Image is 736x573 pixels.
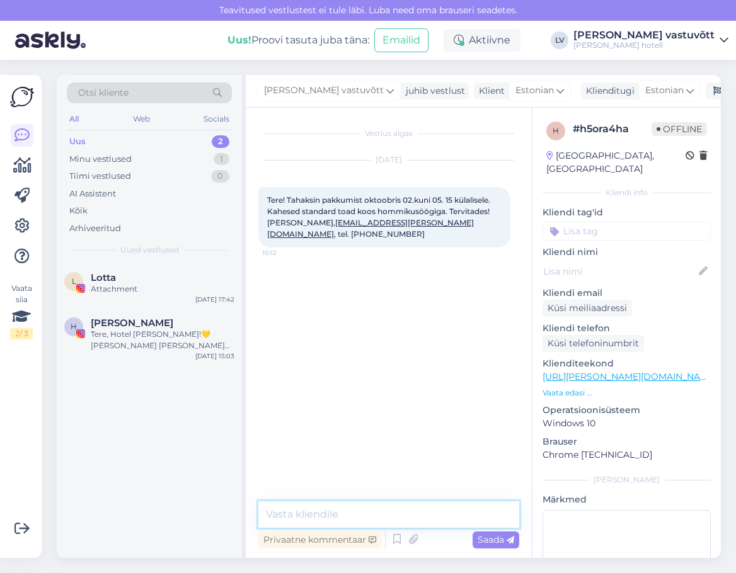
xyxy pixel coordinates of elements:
div: 2 [212,135,229,148]
div: Socials [201,111,232,127]
div: Attachment [91,283,234,295]
div: Web [130,111,152,127]
div: Minu vestlused [69,153,132,166]
div: # h5ora4ha [573,122,652,137]
div: [PERSON_NAME] [543,474,711,485]
div: Kliendi info [543,187,711,198]
div: Arhiveeritud [69,222,121,235]
div: LV [551,31,568,49]
span: H [71,322,77,331]
div: Klienditugi [581,84,635,98]
p: Chrome [TECHNICAL_ID] [543,448,711,462]
div: Kõik [69,205,88,217]
div: Privaatne kommentaar [258,531,381,548]
input: Lisa tag [543,222,711,241]
span: [PERSON_NAME] vastuvõtt [264,84,384,98]
p: Kliendi nimi [543,246,711,259]
div: [DATE] 15:03 [195,351,234,361]
p: Kliendi tag'id [543,206,711,219]
div: juhib vestlust [401,84,465,98]
div: [PERSON_NAME] hotell [573,40,715,50]
span: Helge Kalde [91,317,173,329]
span: h [553,126,559,135]
div: [PERSON_NAME] vastuvõtt [573,30,715,40]
div: All [67,111,81,127]
div: Küsi telefoninumbrit [543,335,644,352]
div: Vestlus algas [258,128,519,139]
div: 2 / 3 [10,328,33,339]
a: [URL][PERSON_NAME][DOMAIN_NAME] [543,371,716,382]
span: Estonian [645,84,684,98]
span: Offline [652,122,707,136]
div: [DATE] 17:42 [195,295,234,304]
input: Lisa nimi [543,264,696,278]
div: Aktiivne [444,29,520,52]
img: Askly Logo [10,85,34,109]
p: Märkmed [543,493,711,506]
div: 1 [214,153,229,166]
div: AI Assistent [69,188,116,200]
p: Kliendi telefon [543,322,711,335]
div: Tere, Hotel [PERSON_NAME]!💛 [PERSON_NAME] [PERSON_NAME] mul oleks suur rõõm teiega koostööd teha.... [91,329,234,351]
p: Operatsioonisüsteem [543,404,711,417]
div: Proovi tasuta juba täna: [227,33,369,48]
div: Küsi meiliaadressi [543,300,632,317]
p: Windows 10 [543,417,711,430]
span: Tere! Tahaksin pakkumist oktoobris 02.kuni 05. 15 külalisele. Kahesed standard toad koos hommikus... [267,195,492,239]
a: [EMAIL_ADDRESS][PERSON_NAME][DOMAIN_NAME] [267,218,474,239]
div: Tiimi vestlused [69,170,131,183]
b: Uus! [227,34,251,46]
p: Kliendi email [543,286,711,300]
span: Saada [478,534,514,545]
p: Klienditeekond [543,357,711,370]
p: Brauser [543,435,711,448]
span: 10:12 [262,248,309,258]
span: L [72,276,76,286]
span: Otsi kliente [78,86,129,99]
span: Estonian [515,84,554,98]
div: Vaata siia [10,283,33,339]
span: Lotta [91,272,116,283]
div: Klient [474,84,505,98]
p: Vaata edasi ... [543,387,711,399]
a: [PERSON_NAME] vastuvõtt[PERSON_NAME] hotell [573,30,728,50]
button: Emailid [374,28,428,52]
span: Uued vestlused [120,244,179,256]
div: Uus [69,135,86,148]
div: [GEOGRAPHIC_DATA], [GEOGRAPHIC_DATA] [546,149,686,176]
div: [DATE] [258,154,519,166]
div: 0 [211,170,229,183]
